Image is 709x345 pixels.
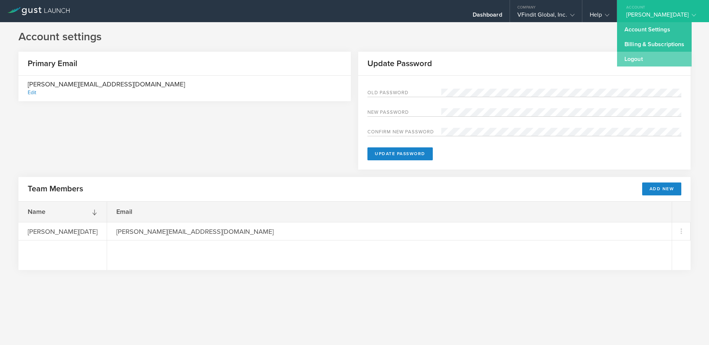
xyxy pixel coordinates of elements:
[18,30,691,44] h1: Account settings
[367,147,433,160] button: Update Password
[18,202,107,222] div: Name
[107,222,283,240] div: [PERSON_NAME][EMAIL_ADDRESS][DOMAIN_NAME]
[642,182,682,195] button: Add New
[107,202,181,222] div: Email
[367,90,441,97] label: Old Password
[28,79,185,98] div: [PERSON_NAME][EMAIL_ADDRESS][DOMAIN_NAME]
[28,89,36,96] div: Edit
[18,222,107,240] div: [PERSON_NAME][DATE]
[590,11,609,22] div: Help
[18,58,77,69] h2: Primary Email
[473,11,502,22] div: Dashboard
[28,184,83,194] h2: Team Members
[358,58,432,69] h2: Update Password
[517,11,575,22] div: VFindit Global, Inc.
[367,130,441,136] label: Confirm new password
[626,11,696,22] div: [PERSON_NAME][DATE]
[367,110,441,116] label: New password
[672,310,709,345] iframe: Chat Widget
